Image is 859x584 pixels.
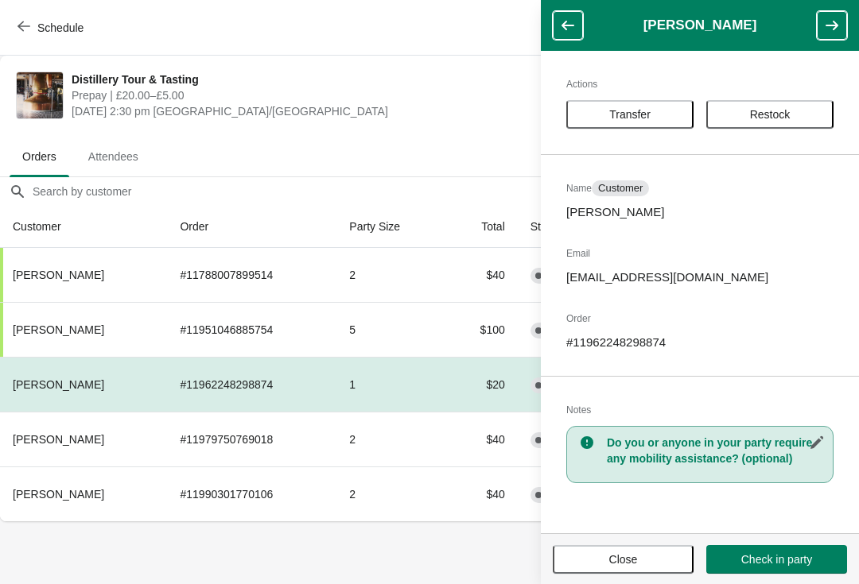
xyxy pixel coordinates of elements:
[741,553,812,566] span: Check in party
[13,323,104,336] span: [PERSON_NAME]
[336,248,445,302] td: 2
[72,72,559,87] span: Distillery Tour & Tasting
[13,269,104,281] span: [PERSON_NAME]
[13,488,104,501] span: [PERSON_NAME]
[566,100,694,129] button: Transfer
[566,311,834,327] h2: Order
[336,357,445,412] td: 1
[167,357,336,412] td: # 11962248298874
[445,206,517,248] th: Total
[167,412,336,466] td: # 11979750769018
[37,21,84,34] span: Schedule
[566,180,834,196] h2: Name
[445,302,517,357] td: $100
[609,108,651,121] span: Transfer
[583,17,817,33] h1: [PERSON_NAME]
[566,335,834,350] p: # 11962248298874
[10,142,69,171] span: Orders
[518,206,613,248] th: Status
[566,402,834,418] h2: Notes
[336,466,445,521] td: 2
[607,435,825,466] h3: Do you or anyone in your party require any mobility assistance? (optional)
[72,87,559,103] span: Prepay | £20.00–£5.00
[167,248,336,302] td: # 11788007899514
[336,206,445,248] th: Party Size
[609,553,638,566] span: Close
[566,269,834,285] p: [EMAIL_ADDRESS][DOMAIN_NAME]
[706,545,847,574] button: Check in party
[566,204,834,220] p: [PERSON_NAME]
[566,76,834,92] h2: Actions
[8,14,96,42] button: Schedule
[72,103,559,119] span: [DATE] 2:30 pm [GEOGRAPHIC_DATA]/[GEOGRAPHIC_DATA]
[445,466,517,521] td: $40
[445,412,517,466] td: $40
[167,302,336,357] td: # 11951046885754
[17,72,63,118] img: Distillery Tour & Tasting
[598,182,643,195] span: Customer
[445,357,517,412] td: $20
[336,302,445,357] td: 5
[553,545,694,574] button: Close
[167,206,336,248] th: Order
[336,412,445,466] td: 2
[13,378,104,391] span: [PERSON_NAME]
[566,246,834,261] h2: Email
[706,100,834,129] button: Restock
[750,108,791,121] span: Restock
[167,466,336,521] td: # 11990301770106
[445,248,517,302] td: $40
[76,142,151,171] span: Attendees
[13,433,104,446] span: [PERSON_NAME]
[32,177,859,206] input: Search by customer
